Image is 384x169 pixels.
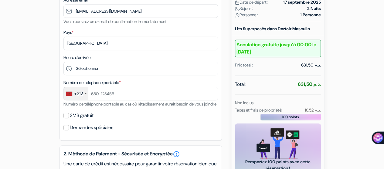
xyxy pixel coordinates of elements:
[235,26,310,31] b: Lits Superposés dans Dortoir Masculin
[63,80,121,86] label: Numéro de telephone portable
[63,101,216,107] small: Numéro de téléphone portable au cas où l'établissement aurait besoin de vous joindre
[300,12,321,18] strong: 1 Personne
[282,114,299,120] span: 100 points
[63,29,73,36] label: Pays
[257,128,299,159] img: gift_card_hero_new.png
[63,4,218,18] input: Entrer adresse e-mail
[235,0,240,5] img: calendar.svg
[63,19,167,24] small: Vous recevrez un e-mail de confirmation immédiatement
[235,62,253,68] div: Prix total :
[63,54,90,61] label: Heure d'arrivée
[235,13,240,18] img: user_icon.svg
[298,81,321,87] strong: 631,50 د.م.
[235,7,240,11] img: moon.svg
[301,62,321,68] div: 631,50 د.م.
[74,90,83,97] div: +212
[173,151,180,158] a: error_outline
[235,81,246,88] span: Total:
[307,5,321,12] strong: 2 Nuits
[235,5,253,12] span: Séjour :
[64,87,88,100] div: Morocco (‫المغرب‬‎): +212
[235,12,258,18] span: Personne :
[235,100,253,106] small: Non inclus
[235,40,321,57] b: Annulation gratuite jusqu’à 00:00 le [DATE]
[70,111,93,120] label: SMS gratuit
[304,107,321,113] small: 18,52 د.م.
[63,151,218,158] h5: 2. Méthode de Paiement - Sécurisée et Encryptée
[63,87,218,100] input: 650-123456
[235,107,282,113] small: Taxes et frais de propriété:
[70,123,113,132] label: Demandes spéciales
